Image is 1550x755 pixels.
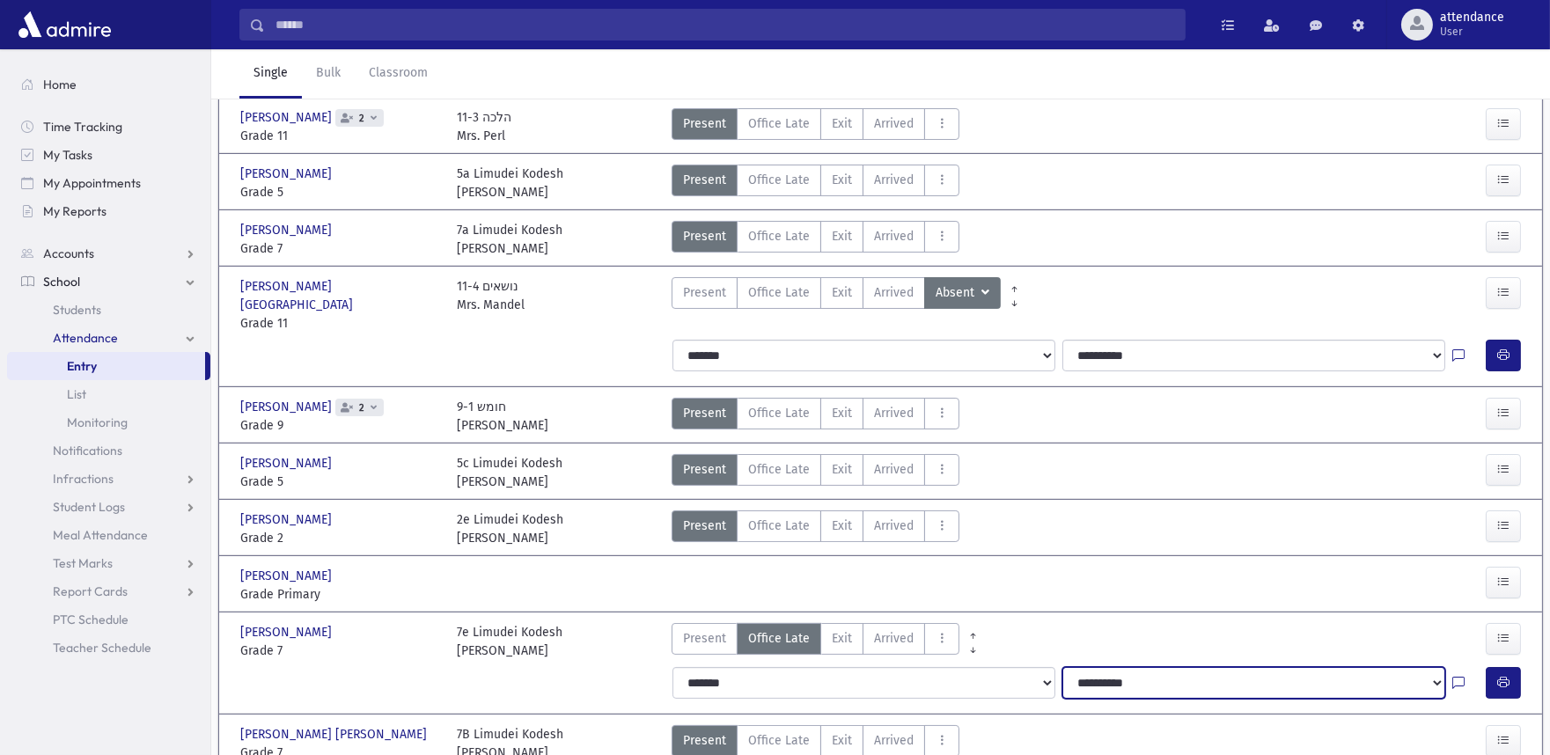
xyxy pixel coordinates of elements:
[53,330,118,346] span: Attendance
[240,165,335,183] span: [PERSON_NAME]
[240,221,335,239] span: [PERSON_NAME]
[7,436,210,465] a: Notifications
[7,521,210,549] a: Meal Attendance
[7,634,210,662] a: Teacher Schedule
[748,227,810,246] span: Office Late
[302,49,355,99] a: Bulk
[1440,11,1504,25] span: attendance
[7,408,210,436] a: Monitoring
[240,277,439,314] span: [PERSON_NAME][GEOGRAPHIC_DATA]
[355,49,442,99] a: Classroom
[683,404,726,422] span: Present
[683,171,726,189] span: Present
[240,567,335,585] span: [PERSON_NAME]
[43,246,94,261] span: Accounts
[924,277,1001,309] button: Absent
[7,141,210,169] a: My Tasks
[53,527,148,543] span: Meal Attendance
[672,277,1001,333] div: AttTypes
[7,197,210,225] a: My Reports
[43,147,92,163] span: My Tasks
[874,114,914,133] span: Arrived
[240,585,439,604] span: Grade Primary
[457,277,525,333] div: 11-4 נושאים Mrs. Mandel
[7,169,210,197] a: My Appointments
[356,113,368,124] span: 2
[240,510,335,529] span: [PERSON_NAME]
[832,460,852,479] span: Exit
[748,283,810,302] span: Office Late
[240,183,439,202] span: Grade 5
[748,114,810,133] span: Office Late
[14,7,115,42] img: AdmirePro
[1440,25,1504,39] span: User
[874,517,914,535] span: Arrived
[7,296,210,324] a: Students
[67,414,128,430] span: Monitoring
[832,171,852,189] span: Exit
[7,70,210,99] a: Home
[53,612,129,627] span: PTC Schedule
[683,227,726,246] span: Present
[53,471,114,487] span: Infractions
[874,404,914,422] span: Arrived
[874,460,914,479] span: Arrived
[874,629,914,648] span: Arrived
[874,283,914,302] span: Arrived
[748,629,810,648] span: Office Late
[683,517,726,535] span: Present
[832,629,852,648] span: Exit
[240,108,335,127] span: [PERSON_NAME]
[672,623,959,660] div: AttTypes
[240,623,335,641] span: [PERSON_NAME]
[7,549,210,577] a: Test Marks
[874,227,914,246] span: Arrived
[748,171,810,189] span: Office Late
[240,641,439,660] span: Grade 7
[832,517,852,535] span: Exit
[67,386,86,402] span: List
[53,640,151,656] span: Teacher Schedule
[356,402,368,414] span: 2
[672,510,959,547] div: AttTypes
[832,114,852,133] span: Exit
[43,119,122,135] span: Time Tracking
[7,239,210,268] a: Accounts
[265,9,1185,40] input: Search
[672,165,959,202] div: AttTypes
[457,221,562,258] div: 7a Limudei Kodesh [PERSON_NAME]
[7,493,210,521] a: Student Logs
[748,404,810,422] span: Office Late
[672,108,959,145] div: AttTypes
[683,114,726,133] span: Present
[457,510,563,547] div: 2e Limudei Kodesh [PERSON_NAME]
[457,623,562,660] div: 7e Limudei Kodesh [PERSON_NAME]
[457,108,511,145] div: 11-3 הלכה Mrs. Perl
[457,398,548,435] div: 9-1 חומש [PERSON_NAME]
[874,171,914,189] span: Arrived
[53,302,101,318] span: Students
[832,283,852,302] span: Exit
[683,629,726,648] span: Present
[7,465,210,493] a: Infractions
[7,268,210,296] a: School
[936,283,978,303] span: Absent
[239,49,302,99] a: Single
[7,324,210,352] a: Attendance
[43,203,107,219] span: My Reports
[240,314,439,333] span: Grade 11
[53,555,113,571] span: Test Marks
[240,473,439,491] span: Grade 5
[240,398,335,416] span: [PERSON_NAME]
[748,731,810,750] span: Office Late
[672,221,959,258] div: AttTypes
[672,454,959,491] div: AttTypes
[748,460,810,479] span: Office Late
[240,127,439,145] span: Grade 11
[240,529,439,547] span: Grade 2
[67,358,97,374] span: Entry
[457,454,562,491] div: 5c Limudei Kodesh [PERSON_NAME]
[7,352,205,380] a: Entry
[43,274,80,290] span: School
[7,380,210,408] a: List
